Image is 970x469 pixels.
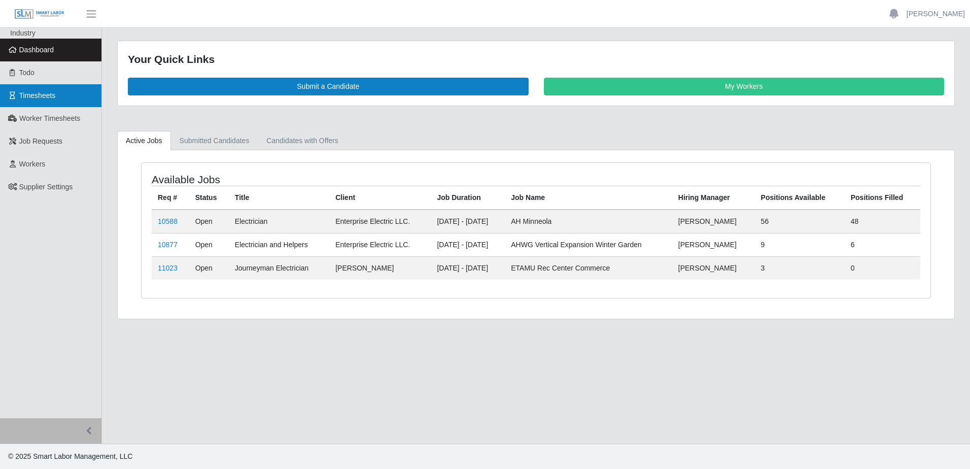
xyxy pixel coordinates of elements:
th: Job Name [505,186,672,210]
a: Submit a Candidate [128,78,529,95]
th: Status [189,186,229,210]
td: 48 [845,210,920,233]
td: Journeyman Electrician [229,256,329,280]
td: [PERSON_NAME] [672,233,755,256]
td: Open [189,233,229,256]
td: 3 [755,256,845,280]
div: Your Quick Links [128,51,944,68]
td: 6 [845,233,920,256]
a: Submitted Candidates [171,131,258,151]
th: Client [329,186,431,210]
td: Electrician [229,210,329,233]
td: AHWG Vertical Expansion Winter Garden [505,233,672,256]
a: [PERSON_NAME] [907,9,965,19]
span: Workers [19,160,46,168]
td: 0 [845,256,920,280]
span: Worker Timesheets [19,114,80,122]
td: 56 [755,210,845,233]
span: Todo [19,69,34,77]
td: 9 [755,233,845,256]
th: Req # [152,186,189,210]
td: Electrician and Helpers [229,233,329,256]
td: [DATE] - [DATE] [431,210,505,233]
th: Hiring Manager [672,186,755,210]
h4: Available Jobs [152,173,463,186]
td: Open [189,256,229,280]
td: Enterprise Electric LLC. [329,233,431,256]
td: ETAMU Rec Center Commerce [505,256,672,280]
td: AH Minneola [505,210,672,233]
span: Supplier Settings [19,183,73,191]
td: [DATE] - [DATE] [431,256,505,280]
span: Dashboard [19,46,54,54]
td: Enterprise Electric LLC. [329,210,431,233]
th: Title [229,186,329,210]
span: Job Requests [19,137,63,145]
span: Industry [10,29,36,37]
td: [PERSON_NAME] [672,210,755,233]
a: My Workers [544,78,945,95]
span: © 2025 Smart Labor Management, LLC [8,452,132,460]
th: Job Duration [431,186,505,210]
img: SLM Logo [14,9,65,20]
a: Candidates with Offers [258,131,347,151]
td: [PERSON_NAME] [672,256,755,280]
th: Positions Available [755,186,845,210]
th: Positions Filled [845,186,920,210]
td: [PERSON_NAME] [329,256,431,280]
a: 10877 [158,241,178,249]
td: Open [189,210,229,233]
a: 10588 [158,217,178,225]
a: 11023 [158,264,178,272]
a: Active Jobs [117,131,171,151]
td: [DATE] - [DATE] [431,233,505,256]
span: Timesheets [19,91,56,99]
